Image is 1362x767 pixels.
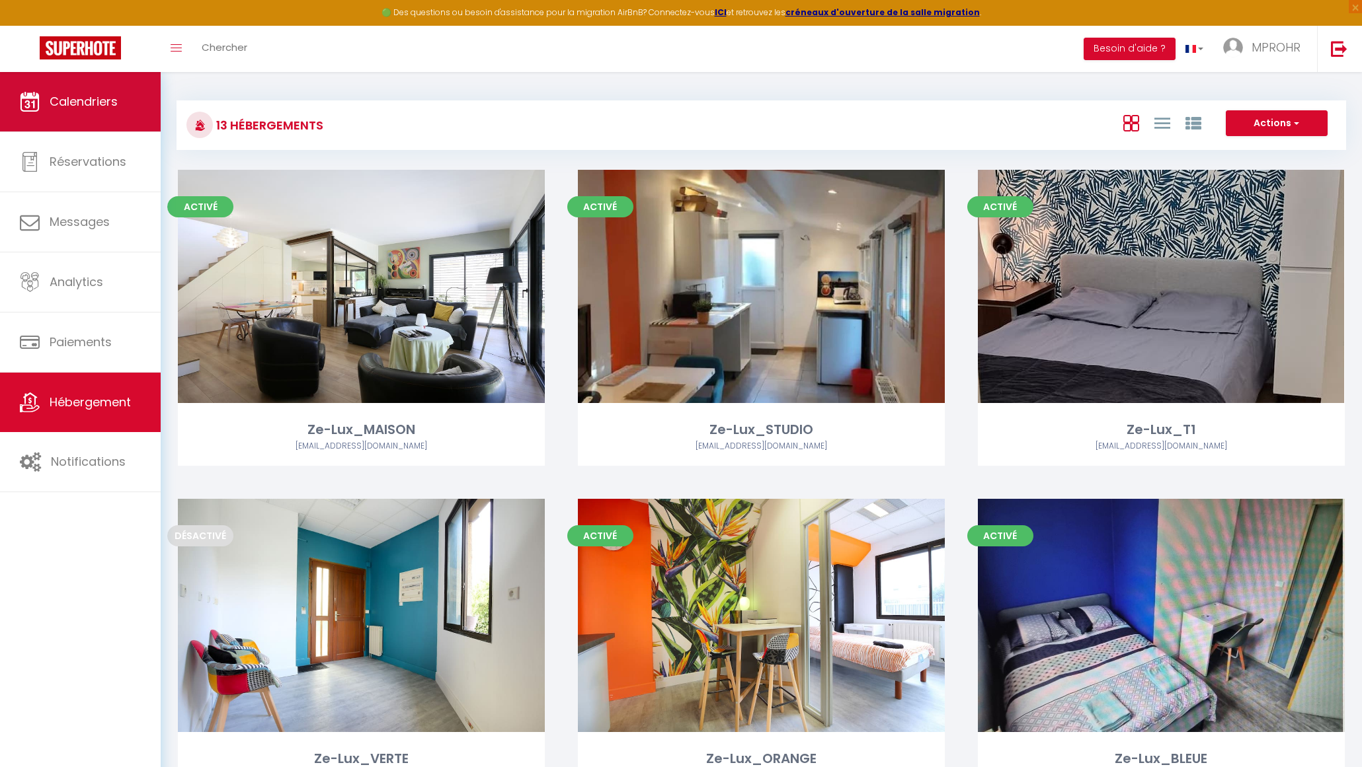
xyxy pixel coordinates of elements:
span: Activé [967,196,1033,217]
img: Super Booking [40,36,121,59]
span: Messages [50,213,110,230]
img: ... [1223,38,1243,57]
span: MPROHR [1252,39,1301,55]
a: Vue en Liste [1154,112,1170,133]
span: Notifications [51,453,126,470]
span: Activé [567,525,633,546]
button: Besoin d'aide ? [1084,38,1176,60]
img: logout [1331,40,1347,57]
div: Ze-Lux_STUDIO [578,420,945,440]
div: Airbnb [578,440,945,453]
span: Activé [567,196,633,217]
button: Ouvrir le widget de chat LiveChat [11,5,50,45]
div: Airbnb [978,440,1345,453]
a: ICI [715,7,727,18]
a: Chercher [192,26,257,72]
a: créneaux d'ouverture de la salle migration [785,7,980,18]
h3: 13 Hébergements [213,110,323,140]
a: Vue par Groupe [1185,112,1201,133]
span: Hébergement [50,394,131,410]
span: Calendriers [50,93,118,110]
div: Airbnb [178,440,545,453]
span: Réservations [50,153,126,170]
a: ... MPROHR [1213,26,1317,72]
span: Paiements [50,334,112,350]
div: Ze-Lux_MAISON [178,420,545,440]
div: Ze-Lux_T1 [978,420,1345,440]
span: Activé [967,525,1033,546]
span: Chercher [202,40,247,54]
button: Actions [1226,110,1328,137]
span: Désactivé [167,525,233,546]
span: Activé [167,196,233,217]
a: Vue en Box [1123,112,1139,133]
span: Analytics [50,274,103,290]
